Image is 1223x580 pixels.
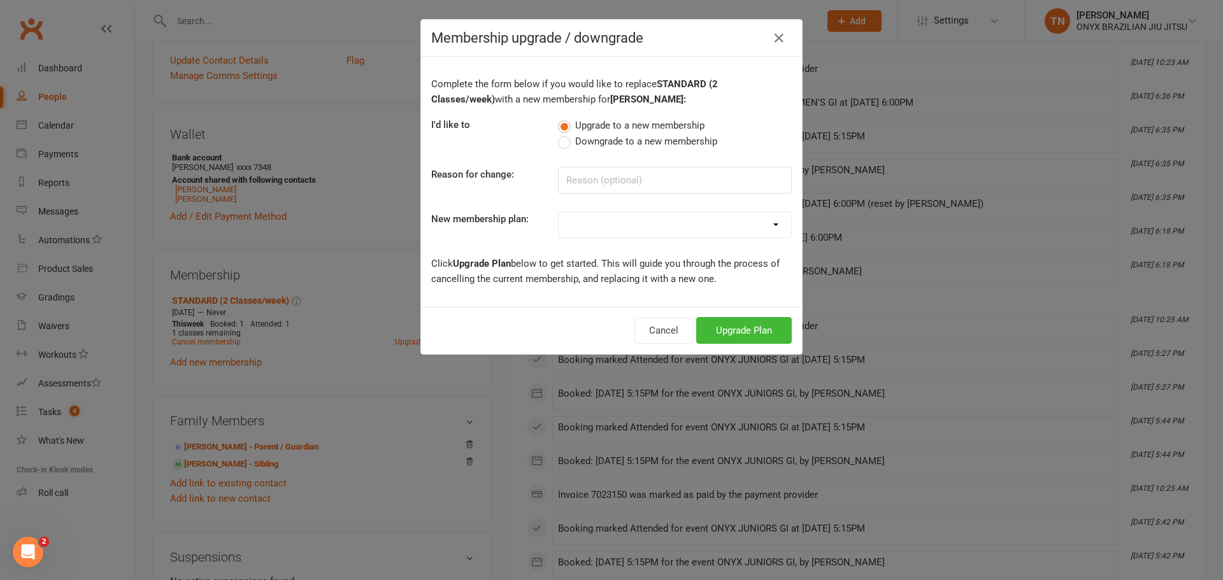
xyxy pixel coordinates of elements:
[431,117,470,132] label: I'd like to
[431,167,514,182] label: Reason for change:
[575,118,704,131] span: Upgrade to a new membership
[610,94,686,105] b: [PERSON_NAME]:
[13,537,43,567] iframe: Intercom live chat
[696,317,792,344] button: Upgrade Plan
[769,28,789,48] button: Close
[39,537,49,547] span: 2
[431,256,792,286] p: Click below to get started. This will guide you through the process of cancelling the current mem...
[431,211,529,227] label: New membership plan:
[453,258,511,269] b: Upgrade Plan
[431,76,792,107] p: Complete the form below if you would like to replace with a new membership for
[558,167,792,194] input: Reason (optional)
[634,317,693,344] button: Cancel
[431,30,792,46] h4: Membership upgrade / downgrade
[575,134,717,147] span: Downgrade to a new membership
